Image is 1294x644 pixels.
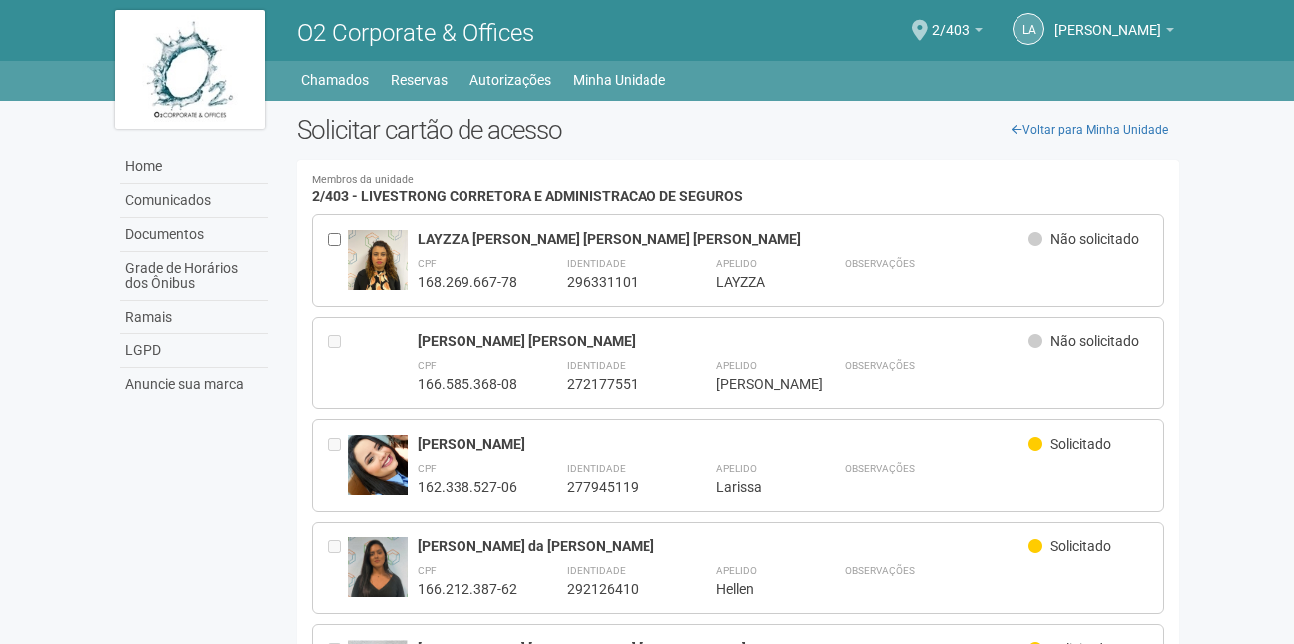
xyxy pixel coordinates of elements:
strong: Apelido [716,463,757,474]
strong: Identidade [567,360,626,371]
strong: CPF [418,565,437,576]
div: Entre em contato com a Aministração para solicitar o cancelamento ou 2a via [328,537,348,598]
strong: CPF [418,463,437,474]
span: Luísa Antunes de Mesquita [1054,3,1161,38]
div: 162.338.527-06 [418,478,517,496]
span: Não solicitado [1050,231,1139,247]
a: Reservas [391,66,448,94]
span: O2 Corporate & Offices [297,19,534,47]
div: Hellen [716,580,796,598]
div: 166.585.368-08 [418,375,517,393]
a: Home [120,150,268,184]
strong: Apelido [716,258,757,269]
a: Comunicados [120,184,268,218]
div: 277945119 [567,478,666,496]
h2: Solicitar cartão de acesso [297,115,1180,145]
a: Anuncie sua marca [120,368,268,401]
strong: Apelido [716,565,757,576]
div: 292126410 [567,580,666,598]
a: LA [1013,13,1044,45]
div: 168.269.667-78 [418,273,517,291]
strong: Observações [845,565,915,576]
div: Entre em contato com a Aministração para solicitar o cancelamento ou 2a via [328,435,348,496]
a: Voltar para Minha Unidade [1001,115,1179,145]
span: Não solicitado [1050,333,1139,349]
strong: Identidade [567,258,626,269]
span: 2/403 [932,3,970,38]
div: [PERSON_NAME] da [PERSON_NAME] [418,537,1029,555]
div: 296331101 [567,273,666,291]
a: LGPD [120,334,268,368]
div: [PERSON_NAME] [PERSON_NAME] [418,332,1029,350]
h4: 2/403 - LIVESTRONG CORRETORA E ADMINISTRACAO DE SEGUROS [312,175,1165,204]
a: Chamados [301,66,369,94]
a: Autorizações [469,66,551,94]
strong: Observações [845,360,915,371]
img: user.jpg [348,230,408,310]
img: user.jpg [348,537,408,597]
a: Ramais [120,301,268,334]
strong: Identidade [567,463,626,474]
a: [PERSON_NAME] [1054,25,1174,41]
div: LAYZZA [PERSON_NAME] [PERSON_NAME] [PERSON_NAME] [418,230,1029,248]
strong: CPF [418,258,437,269]
div: [PERSON_NAME] [418,435,1029,453]
div: 272177551 [567,375,666,393]
img: user.jpg [348,435,408,495]
a: Documentos [120,218,268,252]
strong: Observações [845,463,915,474]
div: [PERSON_NAME] [716,375,796,393]
strong: Identidade [567,565,626,576]
div: LAYZZA [716,273,796,291]
small: Membros da unidade [312,175,1165,186]
span: Solicitado [1050,436,1111,452]
a: Grade de Horários dos Ônibus [120,252,268,301]
span: Solicitado [1050,538,1111,554]
img: logo.jpg [115,10,265,129]
a: Minha Unidade [573,66,665,94]
strong: CPF [418,360,437,371]
div: Larissa [716,478,796,496]
div: 166.212.387-62 [418,580,517,598]
strong: Observações [845,258,915,269]
a: 2/403 [932,25,983,41]
strong: Apelido [716,360,757,371]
